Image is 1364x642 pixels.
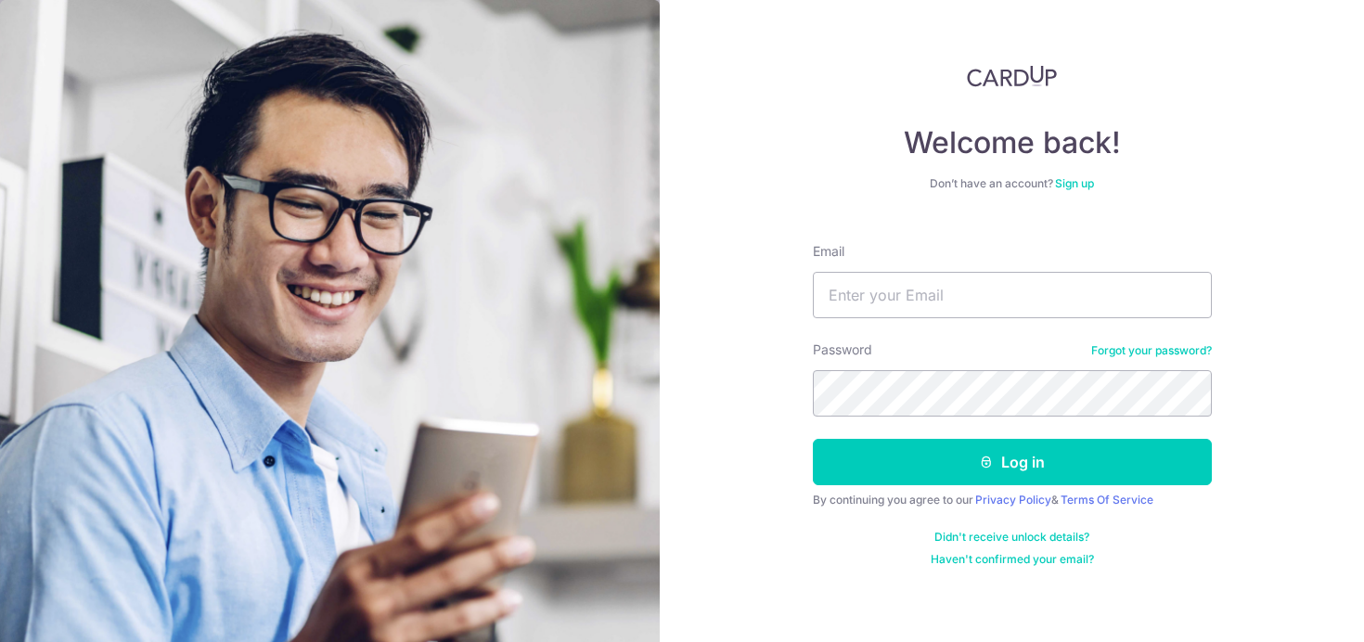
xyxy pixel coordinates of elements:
a: Forgot your password? [1091,343,1212,358]
div: By continuing you agree to our & [813,493,1212,507]
a: Haven't confirmed your email? [931,552,1094,567]
a: Sign up [1055,176,1094,190]
a: Privacy Policy [975,493,1051,507]
img: CardUp Logo [967,65,1058,87]
input: Enter your Email [813,272,1212,318]
label: Password [813,340,872,359]
a: Didn't receive unlock details? [934,530,1089,545]
div: Don’t have an account? [813,176,1212,191]
label: Email [813,242,844,261]
a: Terms Of Service [1061,493,1153,507]
h4: Welcome back! [813,124,1212,161]
button: Log in [813,439,1212,485]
